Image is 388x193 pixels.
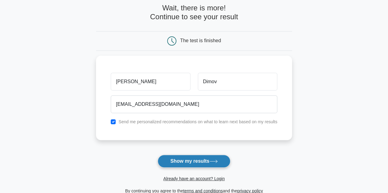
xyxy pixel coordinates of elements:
[111,95,277,113] input: Email
[163,176,225,181] a: Already have an account? Login
[198,73,277,91] input: Last name
[96,4,292,21] h4: Wait, there is more! Continue to see your result
[158,155,230,168] button: Show my results
[111,73,190,91] input: First name
[180,38,221,43] div: The test is finished
[118,119,277,124] label: Send me personalized recommendations on what to learn next based on my results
